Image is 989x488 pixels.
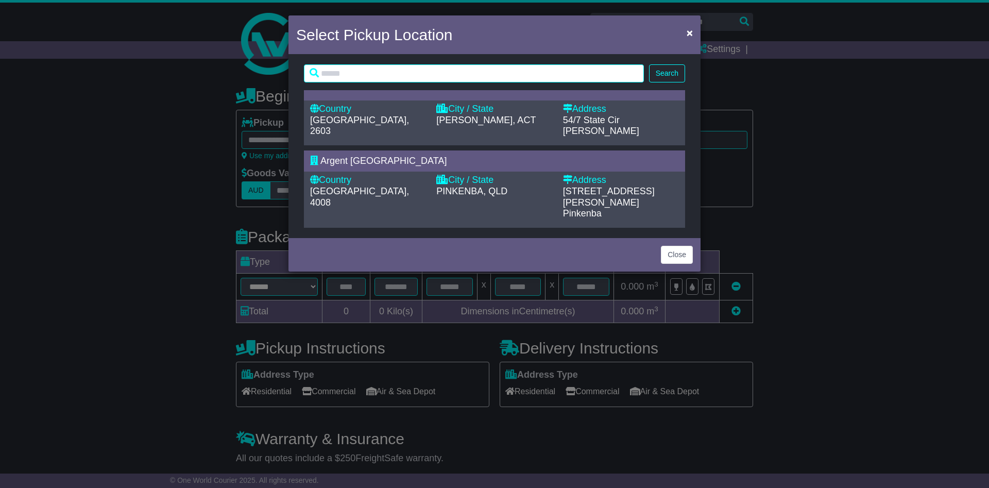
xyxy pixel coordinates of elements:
[563,126,639,136] span: [PERSON_NAME]
[681,22,698,43] button: Close
[687,27,693,39] span: ×
[649,64,685,82] button: Search
[436,115,536,125] span: [PERSON_NAME], ACT
[563,115,620,125] span: 54/7 State Cir
[296,23,453,46] h4: Select Pickup Location
[563,104,679,115] div: Address
[563,175,679,186] div: Address
[563,208,602,218] span: Pinkenba
[436,104,552,115] div: City / State
[320,156,447,166] span: Argent [GEOGRAPHIC_DATA]
[310,186,409,208] span: [GEOGRAPHIC_DATA], 4008
[310,104,426,115] div: Country
[661,246,693,264] button: Close
[436,186,507,196] span: PINKENBA, QLD
[310,115,409,137] span: [GEOGRAPHIC_DATA], 2603
[563,186,655,208] span: [STREET_ADDRESS][PERSON_NAME]
[310,175,426,186] div: Country
[436,175,552,186] div: City / State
